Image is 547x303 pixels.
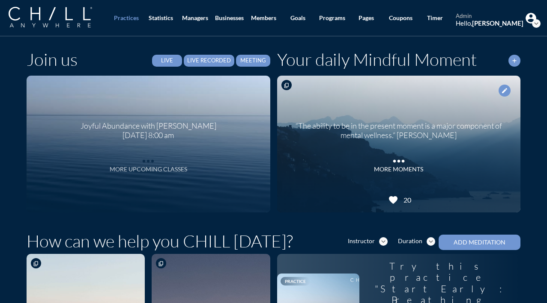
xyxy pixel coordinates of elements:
button: Live [152,55,182,67]
strong: [PERSON_NAME] [472,19,523,27]
i: content_copy [158,261,164,267]
i: expand_more [379,237,388,246]
a: Company Logo [9,7,109,29]
div: More Upcoming Classes [110,166,187,173]
i: more_horiz [390,153,407,165]
div: “The ability to be in the present moment is a major component of mental wellness.” [PERSON_NAME] [288,115,510,140]
div: Programs [319,15,345,22]
div: Pages [359,15,374,22]
h1: How can we help you CHILL [DATE]? [27,231,293,251]
i: expand_more [532,19,541,28]
div: Hello, [456,19,523,27]
i: content_copy [284,82,290,88]
div: Managers [182,15,208,22]
i: more_horiz [140,153,157,165]
div: Live [158,57,176,64]
div: Instructor [348,238,375,245]
img: Profile icon [526,13,536,24]
div: Meeting [239,57,267,64]
i: add [511,57,518,64]
img: Company Logo [9,7,92,27]
div: Practices [114,15,139,22]
div: admin [456,13,523,20]
button: Add Meditation [439,235,520,250]
h1: Your daily Mindful Moment [277,49,477,70]
span: Practice [285,279,306,284]
div: Joyful Abundance with [PERSON_NAME] [81,115,216,131]
i: content_copy [33,261,39,267]
i: expand_more [427,237,435,246]
div: [DATE] 8:00 am [81,131,216,140]
div: Live Recorded [187,57,231,64]
div: Timer [427,15,443,22]
button: Meeting [236,55,270,67]
div: Goals [290,15,305,22]
div: Add Meditation [454,239,505,246]
div: MORE MOMENTS [374,166,423,173]
i: favorite [388,195,398,205]
div: Businesses [215,15,244,22]
div: Statistics [149,15,173,22]
div: 20 [401,196,411,204]
div: Members [251,15,276,22]
i: edit [501,87,508,94]
div: Coupons [389,15,412,22]
h1: Join us [27,49,78,70]
div: Duration [398,238,422,245]
button: Live Recorded [184,55,234,67]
